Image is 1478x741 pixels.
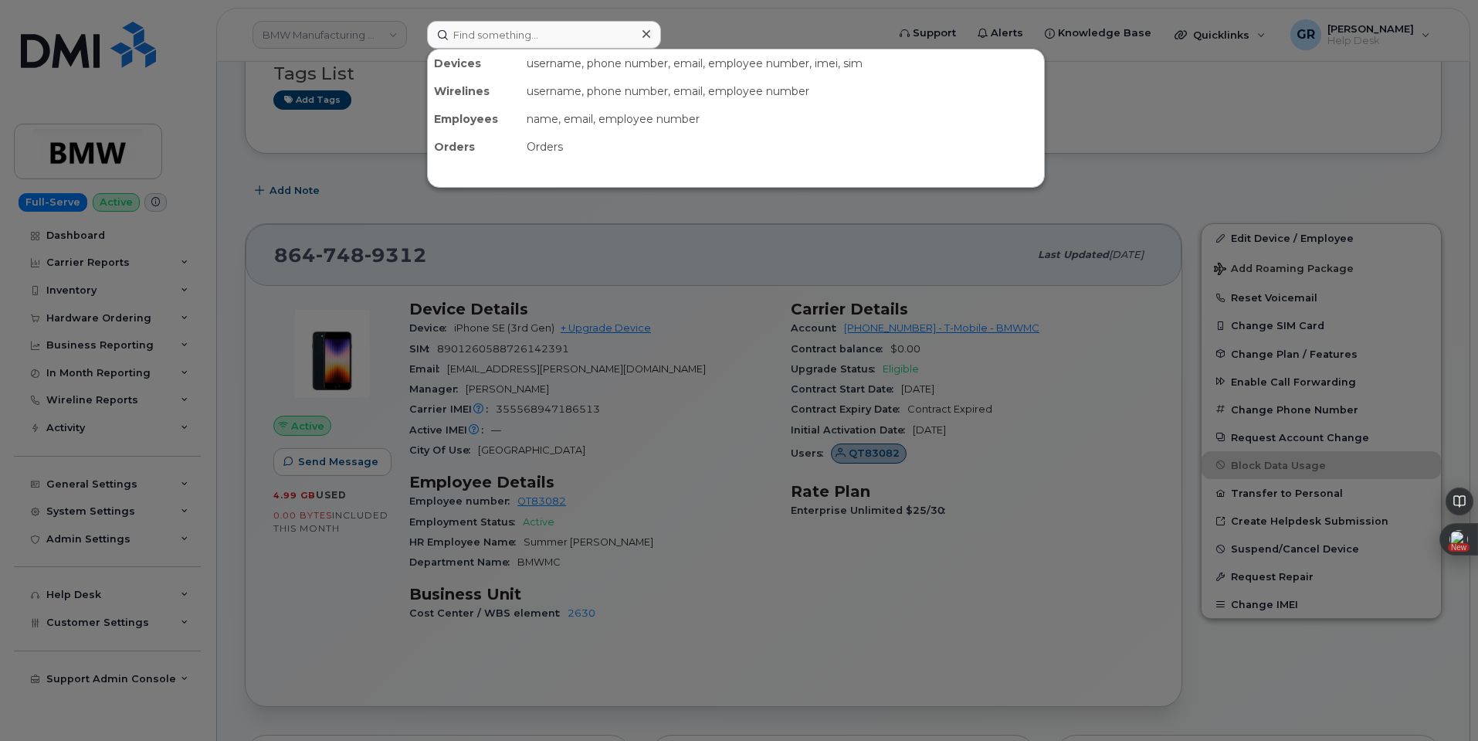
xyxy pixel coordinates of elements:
div: Employees [428,105,520,133]
div: username, phone number, email, employee number, imei, sim [520,49,1044,77]
div: name, email, employee number [520,105,1044,133]
div: Orders [520,133,1044,161]
div: username, phone number, email, employee number [520,77,1044,105]
iframe: Messenger Launcher [1411,674,1466,729]
div: Wirelines [428,77,520,105]
div: Orders [428,133,520,161]
div: Devices [428,49,520,77]
input: Find something... [427,21,661,49]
